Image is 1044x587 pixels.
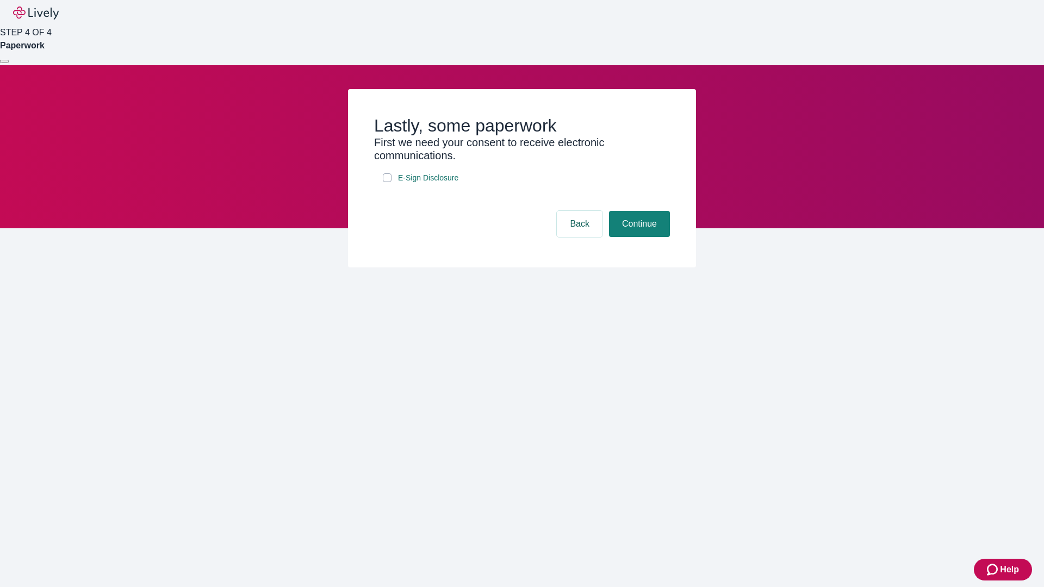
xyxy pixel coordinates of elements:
button: Continue [609,211,670,237]
span: Help [1000,563,1019,576]
h2: Lastly, some paperwork [374,115,670,136]
h3: First we need your consent to receive electronic communications. [374,136,670,162]
svg: Zendesk support icon [987,563,1000,576]
span: E-Sign Disclosure [398,172,458,184]
button: Zendesk support iconHelp [974,559,1032,580]
a: e-sign disclosure document [396,171,461,185]
img: Lively [13,7,59,20]
button: Back [557,211,602,237]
